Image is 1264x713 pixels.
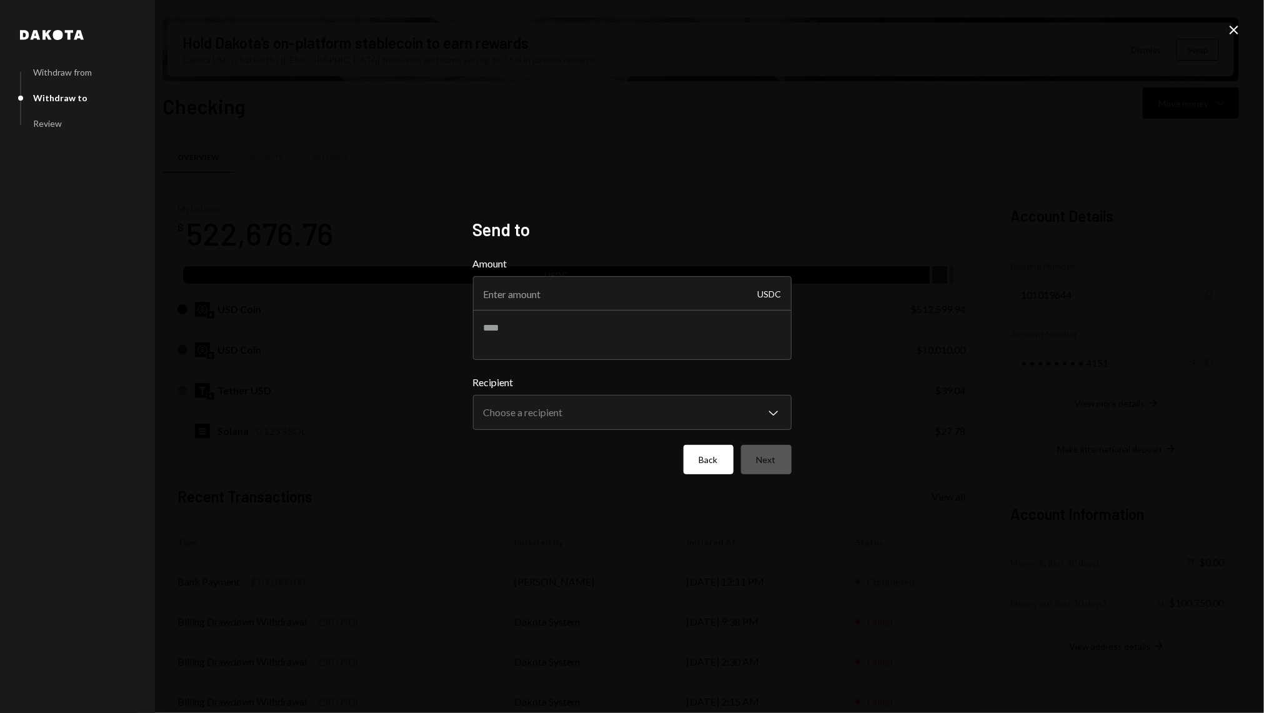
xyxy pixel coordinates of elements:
div: Withdraw from [33,67,92,77]
button: Recipient [473,395,792,430]
label: Recipient [473,375,792,390]
div: Review [33,118,62,129]
div: Withdraw to [33,92,87,103]
button: Back [684,445,734,474]
label: Amount [473,256,792,271]
input: Enter amount [473,276,792,311]
h2: Send to [473,217,792,242]
div: USDC [758,276,782,311]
